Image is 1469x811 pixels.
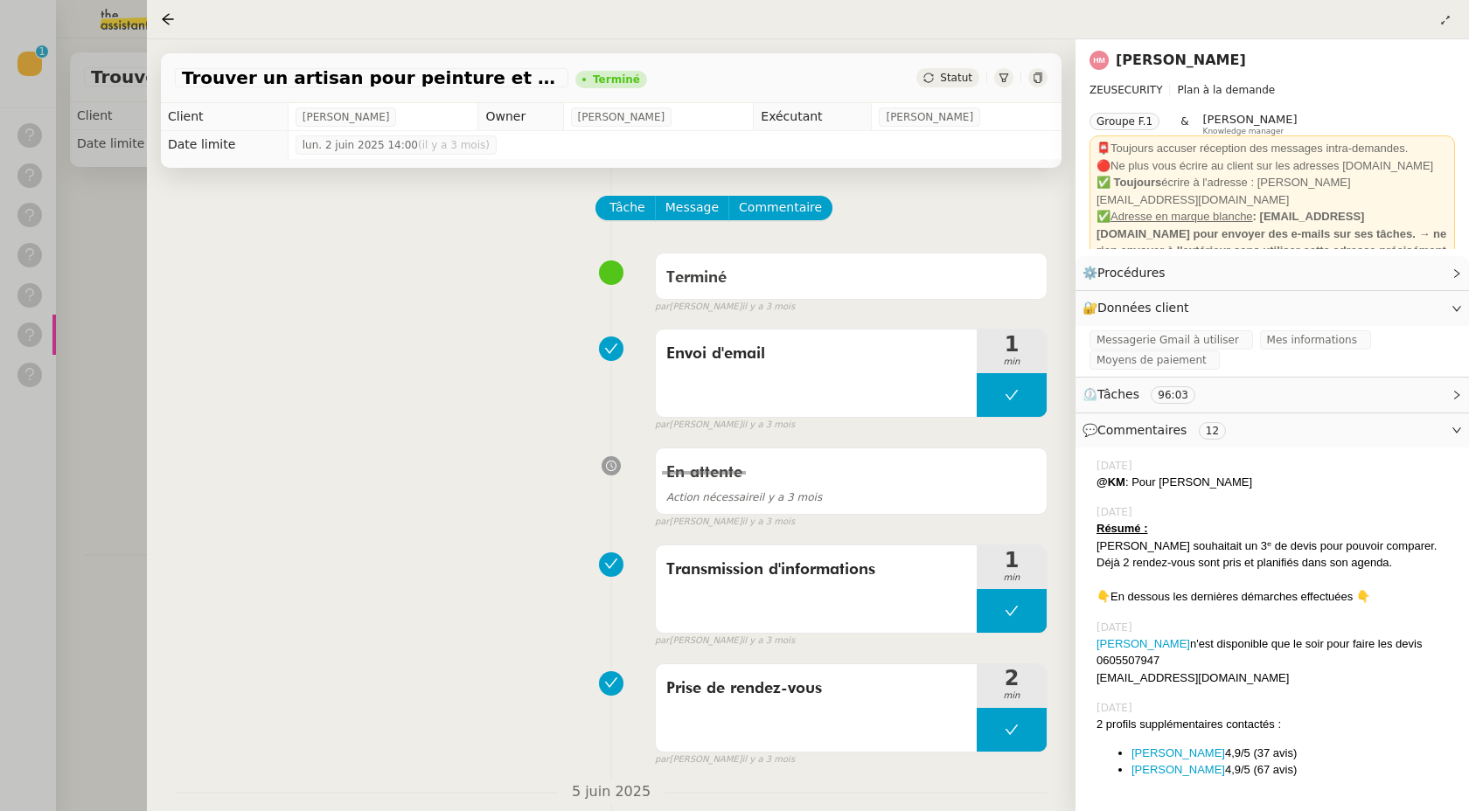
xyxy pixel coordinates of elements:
[977,550,1047,571] span: 1
[1110,210,1253,223] u: Adresse en marque blanche
[1097,654,1159,667] span: 0605507947
[1097,351,1213,369] span: Moyens de paiement
[1097,176,1161,189] strong: ✅ Toujours
[1097,716,1455,733] div: 2 profils supplémentaires contactés :
[742,418,796,433] span: il y a 3 mois
[666,465,742,481] span: En attente
[161,103,288,131] td: Client
[303,136,490,154] span: lun. 2 juin 2025 14:00
[1097,620,1136,635] span: [DATE]
[1203,113,1298,126] span: [PERSON_NAME]
[161,131,288,159] td: Date limite
[655,300,795,315] small: [PERSON_NAME]
[595,196,656,220] button: Tâche
[418,139,490,151] span: (il y a 3 mois)
[742,300,796,315] span: il y a 3 mois
[1131,763,1225,776] a: [PERSON_NAME]
[1097,140,1448,157] div: 📮Toujours accuser réception des messages intra-demandes.
[1180,113,1188,135] span: &
[1083,423,1233,437] span: 💬
[655,196,729,220] button: Message
[1199,422,1226,440] nz-tag: 12
[1090,113,1159,130] nz-tag: Groupe F.1
[655,300,670,315] span: par
[1131,746,1225,759] a: [PERSON_NAME]
[1097,458,1136,474] span: [DATE]
[1203,127,1285,136] span: Knowledge manager
[655,418,670,433] span: par
[666,491,822,503] span: il y a 3 mois
[666,491,759,503] span: Action nécessaire
[1076,291,1469,325] div: 🔐Données client
[1097,522,1148,535] u: Résumé :
[1083,263,1173,283] span: ⚙️
[666,557,966,583] span: Transmission d'informations
[655,752,795,767] small: [PERSON_NAME]
[655,418,795,433] small: [PERSON_NAME]
[655,634,795,648] small: [PERSON_NAME]
[1097,504,1136,520] span: [DATE]
[739,198,822,218] span: Commentaire
[940,72,972,84] span: Statut
[665,198,719,218] span: Message
[1097,423,1187,437] span: Commentaires
[977,668,1047,689] span: 2
[977,355,1047,370] span: min
[609,198,645,218] span: Tâche
[742,515,796,530] span: il y a 3 mois
[655,752,670,767] span: par
[1151,386,1195,404] nz-tag: 96:03
[1083,387,1210,401] span: ⏲️
[977,571,1047,586] span: min
[666,341,966,367] span: Envoi d'email
[578,108,665,126] span: [PERSON_NAME]
[1097,157,1448,175] div: 🔴Ne plus vous écrire au client sur les adresses [DOMAIN_NAME]
[742,634,796,648] span: il y a 3 mois
[728,196,832,220] button: Commentaire
[886,108,973,126] span: [PERSON_NAME]
[182,69,561,87] span: Trouver un artisan pour peinture et carrelage
[1267,331,1364,349] span: Mes informations
[666,270,727,286] span: Terminé
[1097,210,1110,223] strong: ✅
[303,108,390,126] span: [PERSON_NAME]
[754,103,872,131] td: Exécutant
[655,634,670,648] span: par
[1131,745,1455,762] li: 4,9/5 (37 avis)
[1097,637,1190,650] a: [PERSON_NAME]
[1097,635,1455,653] div: n'est disponible que le soir pour faire les devis
[977,334,1047,355] span: 1
[666,676,966,702] span: Prise de rendez-vous
[558,780,665,804] span: 5 juin 2025
[1090,51,1109,70] img: svg
[742,752,796,767] span: il y a 3 mois
[1097,266,1166,280] span: Procédures
[655,515,795,530] small: [PERSON_NAME]
[1097,474,1455,491] div: : Pour [PERSON_NAME]
[1097,700,1136,716] span: [DATE]
[478,103,563,131] td: Owner
[1097,537,1455,572] div: [PERSON_NAME] souhaitait un 3ᵉ de devis pour pouvoir comparer. Déjà 2 rendez-vous sont pris et pl...
[1083,298,1196,318] span: 🔐
[1076,378,1469,412] div: ⏲️Tâches 96:03
[1076,256,1469,290] div: ⚙️Procédures
[655,515,670,530] span: par
[1097,475,1125,489] strong: @KM
[1116,52,1246,68] a: [PERSON_NAME]
[1097,174,1448,208] div: écrire à l'adresse : [PERSON_NAME][EMAIL_ADDRESS][DOMAIN_NAME]
[1203,113,1298,135] app-user-label: Knowledge manager
[1131,761,1455,779] li: 4,9/5 (67 avis)
[977,689,1047,704] span: min
[1097,301,1189,315] span: Données client
[1097,210,1446,257] strong: : [EMAIL_ADDRESS][DOMAIN_NAME] pour envoyer des e-mails sur ses tâches. → ne rien envoyer à l'ext...
[593,74,640,85] div: Terminé
[1076,413,1469,447] div: 💬Commentaires 12
[1097,387,1139,401] span: Tâches
[1177,84,1275,96] span: Plan à la demande
[1090,84,1162,96] span: ZEUSECURITY
[1097,588,1455,606] div: 👇En dessous les dernières démarches effectuées 👇
[1097,671,1289,684] span: [EMAIL_ADDRESS][DOMAIN_NAME]
[1097,331,1246,349] span: Messagerie Gmail à utiliser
